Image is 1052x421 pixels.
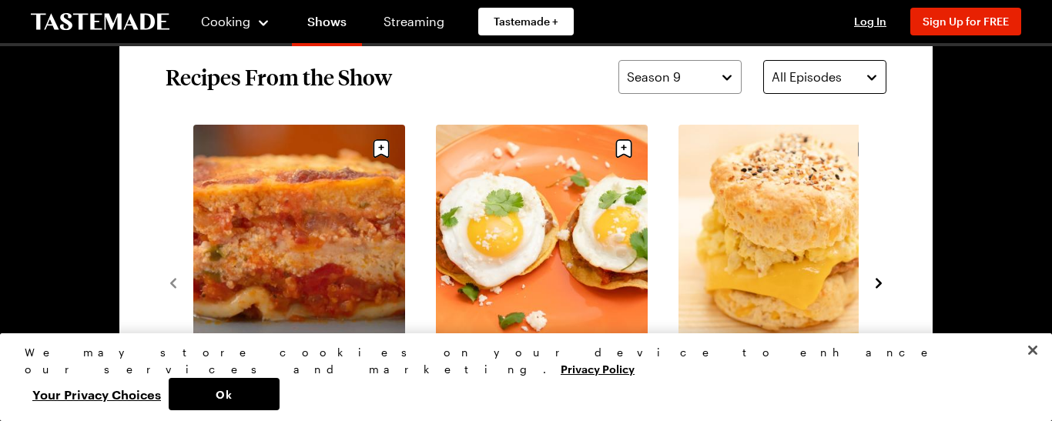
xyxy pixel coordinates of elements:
[25,344,1014,378] div: We may store cookies on your device to enhance our services and marketing.
[200,3,270,40] button: Cooking
[25,344,1014,410] div: Privacy
[609,134,638,163] button: Save recipe
[25,378,169,410] button: Your Privacy Choices
[292,3,362,46] a: Shows
[201,14,250,28] span: Cooking
[618,60,742,94] button: Season 9
[166,63,392,91] h2: Recipes From the Show
[923,15,1009,28] span: Sign Up for FREE
[854,15,886,28] span: Log In
[772,68,842,86] span: All Episodes
[31,13,169,31] a: To Tastemade Home Page
[494,14,558,29] span: Tastemade +
[367,134,396,163] button: Save recipe
[166,272,181,291] button: navigate to previous item
[169,378,280,410] button: Ok
[871,272,886,291] button: navigate to next item
[839,14,901,29] button: Log In
[910,8,1021,35] button: Sign Up for FREE
[478,8,574,35] a: Tastemade +
[1016,333,1050,367] button: Close
[763,60,886,94] button: All Episodes
[561,361,635,376] a: More information about your privacy, opens in a new tab
[852,134,881,163] button: Save recipe
[627,68,681,86] span: Season 9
